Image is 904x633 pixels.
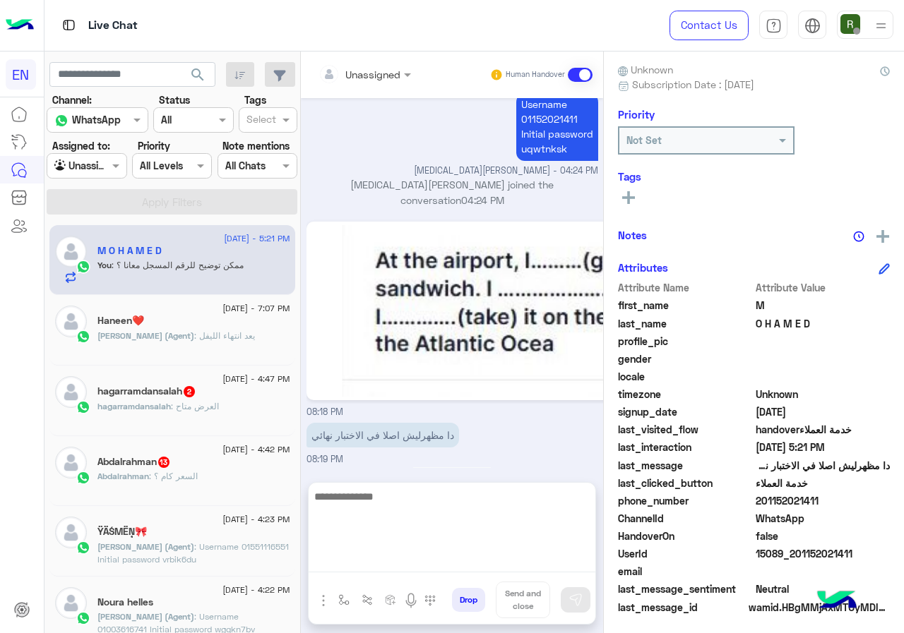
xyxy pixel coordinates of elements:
img: defaultAdmin.png [55,306,87,337]
img: WhatsApp [76,400,90,414]
span: 08:18 PM [307,406,343,417]
span: null [756,351,891,366]
span: wamid.HBgMMjAxMTUyMDIxNDExFQIAEhgUM0FFN0I2QUI5QUMwRDhBNDNEMjYA [749,600,890,615]
span: [PERSON_NAME] (Agent) [97,541,194,552]
small: Human Handover [506,69,565,80]
img: send message [569,593,583,607]
h5: Noura helles [97,596,153,608]
span: last_clicked_button [618,476,753,490]
img: WhatsApp [76,541,90,555]
span: [DATE] - 4:42 PM [222,443,290,456]
img: add [876,230,889,243]
span: last_message_id [618,600,746,615]
span: Username 01551116551 Initial password vrbik6du [97,541,289,565]
img: defaultAdmin.png [55,236,87,267]
span: false [756,529,891,543]
h5: Abdalrahman [97,456,171,468]
img: defaultAdmin.png [55,517,87,548]
img: WhatsApp [76,471,90,485]
p: Live Chat [88,16,138,35]
span: [DATE] - 4:22 PM [222,584,290,596]
label: Status [159,92,190,107]
img: Logo [6,11,34,40]
span: Attribute Name [618,280,753,295]
span: handoverخدمة العملاء [756,422,891,437]
h6: Notes [618,229,647,241]
span: [DATE] - 7:07 PM [222,302,290,315]
span: null [756,564,891,579]
span: 04:24 PM [461,194,504,206]
span: 0 [756,581,891,596]
img: hulul-logo.png [812,577,862,626]
span: 2 [756,511,891,526]
button: select flow [333,589,356,612]
span: HandoverOn [618,529,753,543]
span: دا مظهرليش اصلا في الاختبار نهائي [756,458,891,473]
span: ممكن توضيح للرقم المسجل معانا ؟ [112,260,244,270]
span: email [618,564,753,579]
h5: M O H A M E D [97,245,162,257]
label: Note mentions [222,138,290,153]
span: السعر كام ؟ [149,471,198,481]
div: EN [6,59,36,90]
span: signup_date [618,404,753,419]
span: 15089_201152021411 [756,546,891,561]
img: defaultAdmin.png [55,447,87,478]
span: [DATE] - 4:47 PM [222,373,290,385]
span: phone_number [618,493,753,508]
img: send voice note [403,592,420,609]
a: Contact Us [670,11,749,40]
h6: Attributes [618,261,668,274]
span: العرض متاح [171,401,219,411]
p: 14/9/2025, 8:19 PM [307,423,459,447]
img: create order [385,594,396,605]
span: search [189,66,206,83]
span: 2 [184,386,195,397]
img: Trigger scenario [362,594,373,605]
span: يعد انتهاء الليفل [194,330,255,341]
span: ChannelId [618,511,753,526]
span: gender [618,351,753,366]
span: [PERSON_NAME] (Agent) [97,611,194,622]
span: 08:19 PM [307,454,343,464]
label: Tags [244,92,266,107]
span: 2025-09-15T14:21:14.2746223Z [756,440,891,454]
img: notes [853,231,864,242]
button: Drop [452,588,485,612]
span: [MEDICAL_DATA][PERSON_NAME] - 04:24 PM [414,164,598,178]
img: send attachment [315,592,332,609]
img: WhatsApp [76,260,90,274]
span: profile_pic [618,334,753,349]
button: Send and close [496,581,550,618]
img: profile [872,17,890,35]
span: last_message [618,458,753,473]
img: tab [766,18,782,34]
span: [PERSON_NAME] (Agent) [97,330,194,341]
img: WhatsApp [76,611,90,625]
h5: Haneen❤️ [97,315,144,327]
p: 14/9/2025, 4:24 PM [516,92,598,161]
img: tab [804,18,821,34]
div: Select [244,111,276,130]
span: last_visited_flow [618,422,753,437]
a: tab [759,11,787,40]
span: O H A M E D [756,316,891,331]
img: make a call [424,595,436,606]
button: search [181,62,215,92]
span: last_interaction [618,440,753,454]
span: خدمة العملاء [756,476,891,490]
span: last_name [618,316,753,331]
span: Attribute Value [756,280,891,295]
span: Unknown [618,62,673,77]
span: last_message_sentiment [618,581,753,596]
span: [DATE] - 4:23 PM [222,513,290,526]
p: [MEDICAL_DATA][PERSON_NAME] joined the conversation [307,177,598,207]
label: Channel: [52,92,92,107]
span: UserId [618,546,753,561]
img: WhatsApp [76,330,90,344]
span: Abdalrahman [97,471,149,481]
h5: ŸÄŚMËŅ🎀 [97,526,147,538]
span: null [756,369,891,384]
span: 201152021411 [756,493,891,508]
span: locale [618,369,753,384]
